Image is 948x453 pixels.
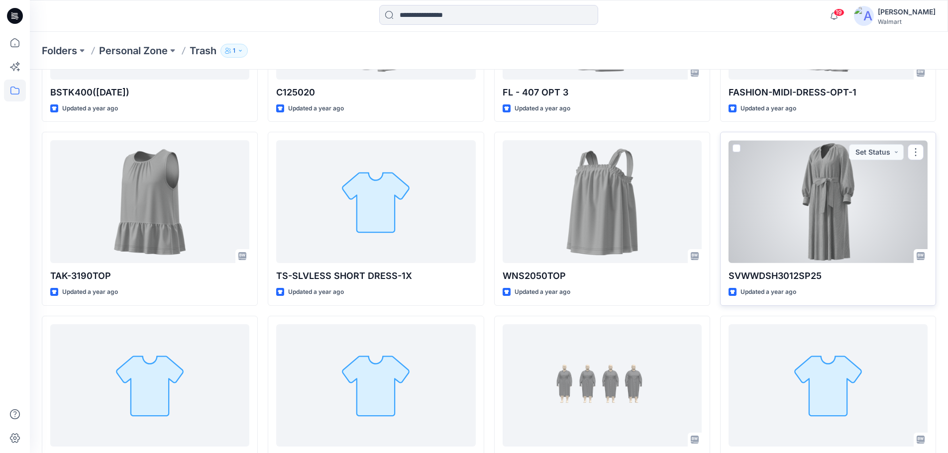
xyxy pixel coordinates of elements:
[50,324,249,447] a: TT45100141673-1X SIZE SET ( 22-04-2024 ) OPT - Copy
[740,287,796,297] p: Updated a year ago
[42,44,77,58] a: Folders
[503,86,702,99] p: FL - 407 OPT 3
[220,44,248,58] button: 1
[50,269,249,283] p: TAK-3190TOP
[276,324,475,447] a: TT45100141673-1X SIZE SET ( 22-04-2024 ) OPT - Copy
[878,18,936,25] div: Walmart
[99,44,168,58] a: Personal Zone
[288,103,344,114] p: Updated a year ago
[729,324,928,447] a: 146972_1X_ SIZE SET_TERRA & SKY REFINED BLOUSE
[834,8,844,16] span: 19
[878,6,936,18] div: [PERSON_NAME]
[62,103,118,114] p: Updated a year ago
[503,269,702,283] p: WNS2050TOP
[50,140,249,263] a: TAK-3190TOP
[515,103,570,114] p: Updated a year ago
[190,44,216,58] p: Trash
[854,6,874,26] img: avatar
[233,45,235,56] p: 1
[503,140,702,263] a: WNS2050TOP
[62,287,118,297] p: Updated a year ago
[729,140,928,263] a: SVWWDSH3012SP25
[740,103,796,114] p: Updated a year ago
[276,86,475,99] p: C125020
[288,287,344,297] p: Updated a year ago
[276,140,475,263] a: TS-SLVLESS SHORT DRESS-1X
[515,287,570,297] p: Updated a year ago
[276,269,475,283] p: TS-SLVLESS SHORT DRESS-1X
[729,86,928,99] p: FASHION-MIDI-DRESS-OPT-1
[729,269,928,283] p: SVWWDSH3012SP25
[50,86,249,99] p: BSTK400([DATE])
[503,324,702,447] a: 141673_SIZE SET_PLAID MIDI DRESS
